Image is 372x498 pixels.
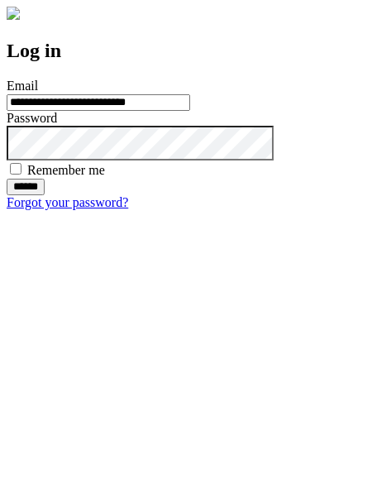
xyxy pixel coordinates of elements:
[7,195,128,209] a: Forgot your password?
[7,40,365,62] h2: Log in
[7,111,57,125] label: Password
[27,163,105,177] label: Remember me
[7,79,38,93] label: Email
[7,7,20,20] img: logo-4e3dc11c47720685a147b03b5a06dd966a58ff35d612b21f08c02c0306f2b779.png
